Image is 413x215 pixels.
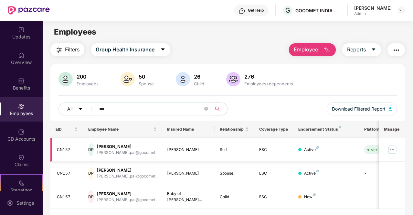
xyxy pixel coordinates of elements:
[83,121,162,138] th: Employee Name
[137,81,155,86] div: Spouse
[204,106,208,112] span: close-circle
[379,121,405,138] th: Manage
[57,147,78,153] div: CN157
[316,146,319,149] img: svg+xml;base64,PHN2ZyB4bWxucz0iaHR0cDovL3d3dy53My5vcmcvMjAwMC9zdmciIHdpZHRoPSI4IiBoZWlnaHQ9IjgiIH...
[389,107,392,111] img: svg+xml;base64,PHN2ZyB4bWxucz0iaHR0cDovL3d3dy53My5vcmcvMjAwMC9zdmciIHhtbG5zOnhsaW5rPSJodHRwOi8vd3...
[167,170,209,177] div: [PERSON_NAME]
[359,185,405,209] td: -
[399,8,404,13] img: svg+xml;base64,PHN2ZyBpZD0iRHJvcGRvd24tMzJ4MzIiIHhtbG5zPSJodHRwOi8vd3d3LnczLm9yZy8yMDAwL3N2ZyIgd2...
[18,129,25,135] img: svg+xml;base64,PHN2ZyBpZD0iQ0RfQWNjb3VudHMiIGRhdGEtbmFtZT0iQ0QgQWNjb3VudHMiIHhtbG5zPSJodHRwOi8vd3...
[67,105,72,113] span: All
[316,170,319,172] img: svg+xml;base64,PHN2ZyB4bWxucz0iaHR0cDovL3d3dy53My5vcmcvMjAwMC9zdmciIHdpZHRoPSI4IiBoZWlnaHQ9IjgiIH...
[18,27,25,33] img: svg+xml;base64,PHN2ZyBpZD0iVXBkYXRlZCIgeG1sbnM9Imh0dHA6Ly93d3cudzMub3JnLzIwMDAvc3ZnIiB3aWR0aD0iMj...
[50,121,83,138] th: EID
[50,43,84,56] button: Filters
[78,107,83,112] span: caret-down
[8,6,50,15] img: New Pazcare Logo
[387,145,397,155] img: manageButton
[137,73,155,80] div: 50
[220,127,244,132] span: Relationship
[58,72,73,86] img: svg+xml;base64,PHN2ZyB4bWxucz0iaHR0cDovL3d3dy53My5vcmcvMjAwMC9zdmciIHhtbG5zOnhsaW5rPSJodHRwOi8vd3...
[248,8,264,13] div: Get Help
[323,46,331,54] img: svg+xml;base64,PHN2ZyB4bWxucz0iaHR0cDovL3d3dy53My5vcmcvMjAwMC9zdmciIHhtbG5zOnhsaW5rPSJodHRwOi8vd3...
[243,81,294,86] div: Employees+dependents
[75,81,100,86] div: Employees
[57,194,78,200] div: CN157
[226,72,240,86] img: svg+xml;base64,PHN2ZyB4bWxucz0iaHR0cDovL3d3dy53My5vcmcvMjAwMC9zdmciIHhtbG5zOnhsaW5rPSJodHRwOi8vd3...
[342,43,381,56] button: Reportscaret-down
[304,194,316,200] div: New
[160,47,165,53] span: caret-down
[359,162,405,185] td: -
[313,193,316,196] img: svg+xml;base64,PHN2ZyB4bWxucz0iaHR0cDovL3d3dy53My5vcmcvMjAwMC9zdmciIHdpZHRoPSI4IiBoZWlnaHQ9IjgiIH...
[176,72,190,86] img: svg+xml;base64,PHN2ZyB4bWxucz0iaHR0cDovL3d3dy53My5vcmcvMjAwMC9zdmciIHhtbG5zOnhsaW5rPSJodHRwOi8vd3...
[295,7,341,14] div: GOCOMET INDIA PRIVATE LIMITED
[162,121,215,138] th: Insured Name
[88,127,152,132] span: Employee Name
[7,200,13,206] img: svg+xml;base64,PHN2ZyBpZD0iU2V0dGluZy0yMHgyMCIgeG1sbnM9Imh0dHA6Ly93d3cudzMub3JnLzIwMDAvc3ZnIiB3aW...
[294,46,318,54] span: Employee
[204,107,208,111] span: close-circle
[97,191,159,197] div: [PERSON_NAME]
[347,46,366,54] span: Reports
[97,197,159,203] div: [PERSON_NAME].pal@gocomet....
[211,106,224,112] span: search
[15,200,36,206] div: Settings
[327,102,397,115] button: Download Filtered Report
[58,102,98,115] button: Allcaret-down
[332,105,386,113] span: Download Filtered Report
[167,191,209,203] div: Baby of [PERSON_NAME]...
[57,170,78,177] div: CN157
[56,127,73,132] span: EID
[304,147,319,153] div: Active
[289,43,336,56] button: Employee
[259,170,288,177] div: ESC
[371,146,386,153] div: Verified
[18,180,25,186] img: svg+xml;base64,PHN2ZyB4bWxucz0iaHR0cDovL3d3dy53My5vcmcvMjAwMC9zdmciIHdpZHRoPSIyMSIgaGVpZ2h0PSIyMC...
[239,8,245,14] img: svg+xml;base64,PHN2ZyBpZD0iSGVscC0zMngzMiIgeG1sbnM9Imh0dHA6Ly93d3cudzMub3JnLzIwMDAvc3ZnIiB3aWR0aD...
[354,5,392,11] div: [PERSON_NAME]
[97,144,159,150] div: [PERSON_NAME]
[18,52,25,59] img: svg+xml;base64,PHN2ZyBpZD0iSG9tZSIgeG1sbnM9Imh0dHA6Ly93d3cudzMub3JnLzIwMDAvc3ZnIiB3aWR0aD0iMjAiIG...
[298,127,354,132] div: Endorsement Status
[259,194,288,200] div: ESC
[75,73,100,80] div: 200
[285,6,290,14] span: G
[97,150,159,156] div: [PERSON_NAME].pal@gocomet....
[254,121,293,138] th: Coverage Type
[18,78,25,84] img: svg+xml;base64,PHN2ZyBpZD0iQmVuZWZpdHMiIHhtbG5zPSJodHRwOi8vd3d3LnczLm9yZy8yMDAwL3N2ZyIgd2lkdGg9Ij...
[97,173,159,179] div: [PERSON_NAME].pal@gocomet....
[364,127,400,132] div: Platform Status
[55,46,63,54] img: svg+xml;base64,PHN2ZyB4bWxucz0iaHR0cDovL3d3dy53My5vcmcvMjAwMC9zdmciIHdpZHRoPSIyNCIgaGVpZ2h0PSIyNC...
[193,81,206,86] div: Child
[220,194,249,200] div: Child
[220,147,249,153] div: Self
[18,103,25,110] img: svg+xml;base64,PHN2ZyBpZD0iRW1wbG95ZWVzIiB4bWxucz0iaHR0cDovL3d3dy53My5vcmcvMjAwMC9zdmciIHdpZHRoPS...
[220,170,249,177] div: Spouse
[304,170,319,177] div: Active
[215,121,254,138] th: Relationship
[193,73,206,80] div: 26
[243,73,294,80] div: 276
[65,46,79,54] span: Filters
[259,147,288,153] div: ESC
[392,46,400,54] img: svg+xml;base64,PHN2ZyB4bWxucz0iaHR0cDovL3d3dy53My5vcmcvMjAwMC9zdmciIHdpZHRoPSIyNCIgaGVpZ2h0PSIyNC...
[211,102,228,115] button: search
[371,47,376,53] span: caret-down
[121,72,135,86] img: svg+xml;base64,PHN2ZyB4bWxucz0iaHR0cDovL3d3dy53My5vcmcvMjAwMC9zdmciIHhtbG5zOnhsaW5rPSJodHRwOi8vd3...
[88,167,94,180] div: DP
[1,187,42,193] div: Stepathon
[18,154,25,161] img: svg+xml;base64,PHN2ZyBpZD0iQ2xhaW0iIHhtbG5zPSJodHRwOi8vd3d3LnczLm9yZy8yMDAwL3N2ZyIgd2lkdGg9IjIwIi...
[96,46,154,54] span: Group Health Insurance
[354,11,392,16] div: Admin
[88,190,94,203] div: DP
[54,27,96,37] span: Employees
[339,126,341,128] img: svg+xml;base64,PHN2ZyB4bWxucz0iaHR0cDovL3d3dy53My5vcmcvMjAwMC9zdmciIHdpZHRoPSI4IiBoZWlnaHQ9IjgiIH...
[167,147,209,153] div: [PERSON_NAME]
[97,167,159,173] div: [PERSON_NAME]
[91,43,170,56] button: Group Health Insurancecaret-down
[88,143,94,156] div: DP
